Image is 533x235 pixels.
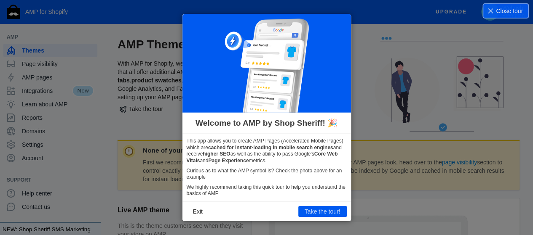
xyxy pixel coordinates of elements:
p: Curious as to what the AMP symbol is? Check the photo above for an example [187,167,347,180]
span: Welcome to AMP by Shop Sheriff! 🎉 [196,117,337,129]
p: We highly recommend taking this quick tour to help you understand the basics of AMP [187,184,347,197]
b: Core Web Vitals [187,151,338,164]
p: This app allows you to create AMP Pages (Accelerated Mobile Pages), which are and receive as well... [187,138,347,164]
b: higher SEO [203,151,230,157]
b: Page Experience [208,158,249,164]
b: cached for instant-loading in mobile search engines [208,145,333,151]
button: Exit [187,206,209,217]
span: Close tour [496,7,523,15]
button: Take the tour! [298,206,347,217]
iframe: Drift Widget Chat Controller [491,193,523,225]
img: phone-google_300x337.png [225,18,309,113]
